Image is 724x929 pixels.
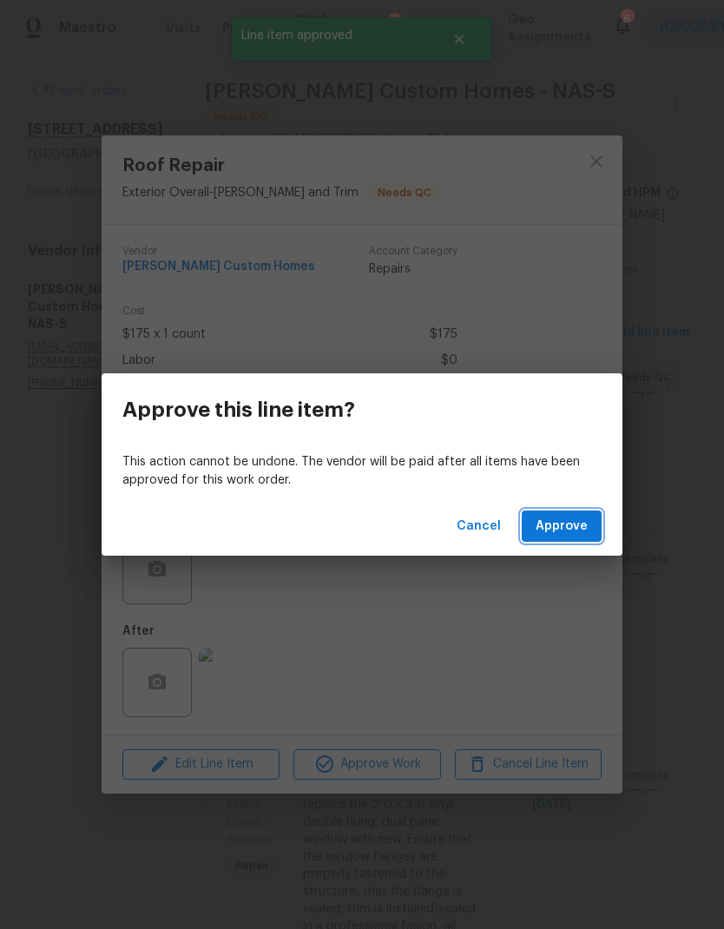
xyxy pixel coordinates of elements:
[122,398,355,422] h3: Approve this line item?
[522,511,602,543] button: Approve
[450,511,508,543] button: Cancel
[536,516,588,537] span: Approve
[122,453,602,490] p: This action cannot be undone. The vendor will be paid after all items have been approved for this...
[457,516,501,537] span: Cancel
